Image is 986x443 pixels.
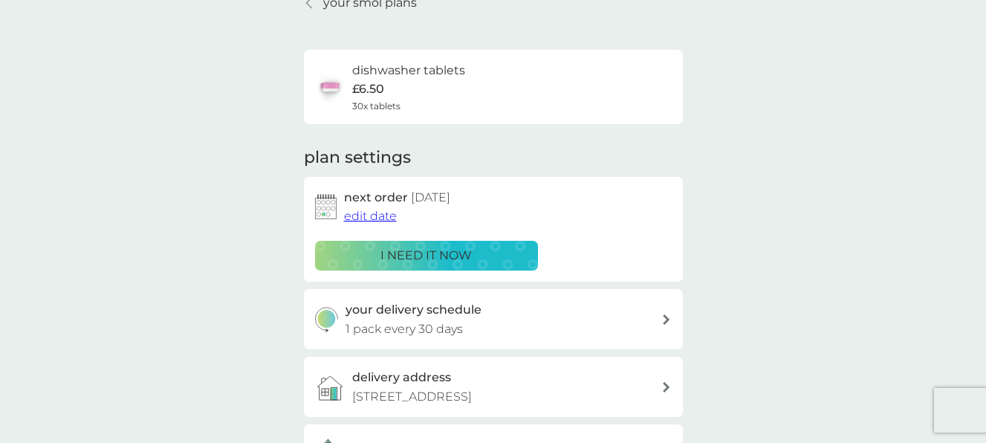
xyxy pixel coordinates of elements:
button: edit date [344,207,397,226]
span: [DATE] [411,190,450,204]
button: i need it now [315,241,538,271]
h2: plan settings [304,146,411,169]
a: delivery address[STREET_ADDRESS] [304,357,683,417]
p: £6.50 [352,80,384,99]
span: 30x tablets [352,99,400,113]
p: 1 pack every 30 days [346,320,463,339]
button: your delivery schedule1 pack every 30 days [304,289,683,349]
span: edit date [344,209,397,223]
p: i need it now [380,246,472,265]
img: dishwasher tablets [315,72,345,102]
h3: delivery address [352,368,451,387]
h3: your delivery schedule [346,300,481,320]
p: [STREET_ADDRESS] [352,387,472,407]
h2: next order [344,188,450,207]
h6: dishwasher tablets [352,61,465,80]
